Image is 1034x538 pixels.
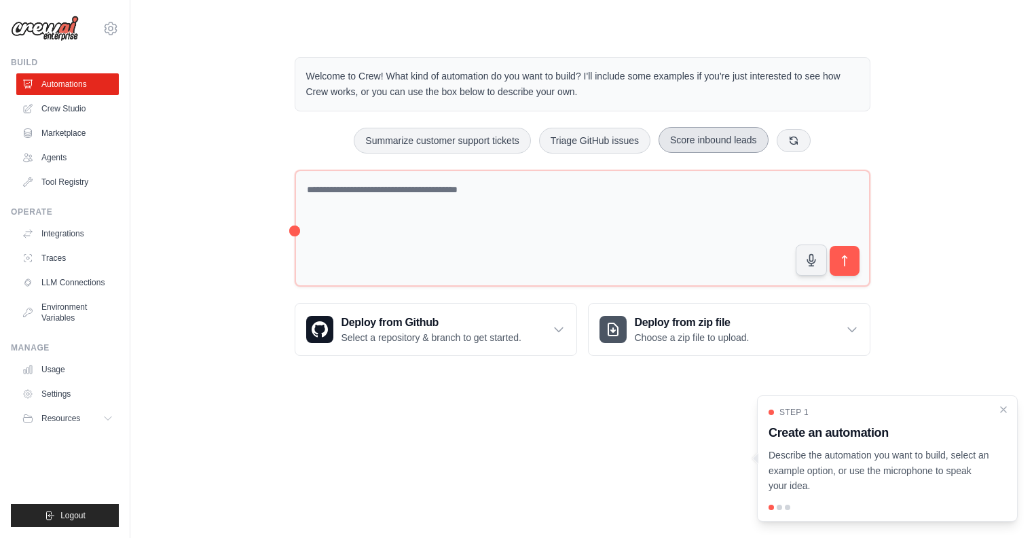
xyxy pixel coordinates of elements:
a: LLM Connections [16,272,119,293]
a: Automations [16,73,119,95]
a: Usage [16,359,119,380]
button: Close walkthrough [998,404,1009,415]
div: Operate [11,207,119,217]
h3: Create an automation [769,423,990,442]
span: Logout [60,510,86,521]
button: Summarize customer support tickets [354,128,530,154]
a: Crew Studio [16,98,119,120]
div: Manage [11,342,119,353]
h3: Deploy from Github [341,315,521,331]
a: Integrations [16,223,119,245]
iframe: Chat Widget [966,473,1034,538]
p: Choose a zip file to upload. [635,331,750,344]
button: Resources [16,408,119,429]
p: Select a repository & branch to get started. [341,331,521,344]
p: Describe the automation you want to build, select an example option, or use the microphone to spe... [769,448,990,494]
span: Resources [41,413,80,424]
h3: Deploy from zip file [635,315,750,331]
button: Logout [11,504,119,527]
a: Tool Registry [16,171,119,193]
button: Score inbound leads [659,127,769,153]
span: Step 1 [779,407,809,418]
div: Build [11,57,119,68]
a: Marketplace [16,122,119,144]
img: Logo [11,16,79,41]
p: Welcome to Crew! What kind of automation do you want to build? I'll include some examples if you'... [306,69,859,100]
a: Agents [16,147,119,168]
a: Traces [16,247,119,269]
button: Triage GitHub issues [539,128,650,154]
a: Environment Variables [16,296,119,329]
a: Settings [16,383,119,405]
